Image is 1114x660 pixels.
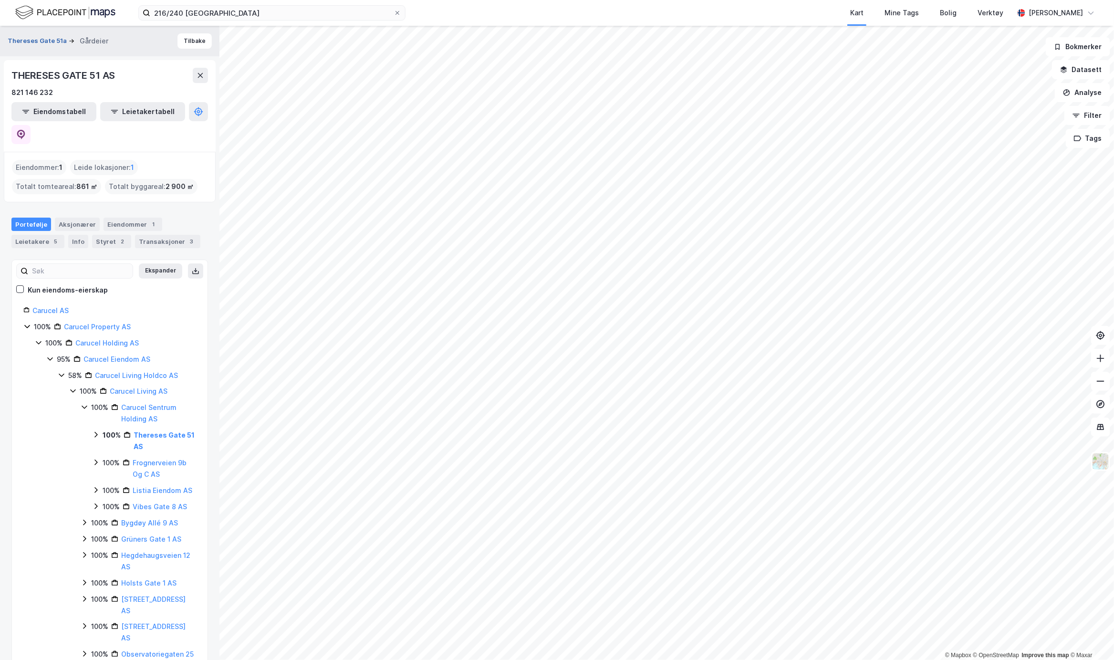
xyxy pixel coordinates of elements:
div: 100% [91,550,108,561]
div: Kart [850,7,864,19]
div: 100% [103,501,120,513]
div: Styret [92,235,131,248]
div: 5 [51,237,61,246]
a: Frognerveien 9b Og C AS [133,459,187,478]
div: [PERSON_NAME] [1029,7,1083,19]
div: Gårdeier [80,35,108,47]
button: Analyse [1055,83,1110,102]
div: 1 [149,220,158,229]
div: 100% [91,649,108,660]
span: 1 [59,162,62,173]
div: 100% [103,430,121,441]
div: Info [68,235,88,248]
a: Carucel Living Holdco AS [95,371,178,379]
a: Vibes Gate 8 AS [133,503,187,511]
button: Leietakertabell [100,102,185,121]
a: Carucel Eiendom AS [83,355,150,363]
div: Eiendommer : [12,160,66,175]
button: Thereses Gate 51a [8,36,69,46]
div: Leietakere [11,235,64,248]
div: 58% [68,370,82,381]
button: Eiendomstabell [11,102,96,121]
a: Carucel Property AS [64,323,131,331]
a: [STREET_ADDRESS] AS [121,622,186,642]
a: OpenStreetMap [973,652,1020,659]
div: 100% [45,337,62,349]
a: Listia Eiendom AS [133,486,192,494]
div: Mine Tags [885,7,919,19]
a: [STREET_ADDRESS] AS [121,595,186,615]
a: Carucel Holding AS [75,339,139,347]
a: Carucel AS [32,306,69,314]
div: 100% [103,457,120,469]
span: 2 900 ㎡ [166,181,194,192]
a: Hegdehaugsveien 12 AS [121,551,190,571]
span: 1 [131,162,134,173]
div: 95% [57,354,71,365]
div: Eiendommer [104,218,162,231]
div: 821 146 232 [11,87,53,98]
button: Tilbake [177,33,212,49]
button: Datasett [1052,60,1110,79]
div: 100% [91,577,108,589]
div: Aksjonærer [55,218,100,231]
div: THERESES GATE 51 AS [11,68,117,83]
div: 3 [187,237,197,246]
div: Totalt tomteareal : [12,179,101,194]
a: Carucel Living AS [110,387,167,395]
div: Totalt byggareal : [105,179,198,194]
div: Bolig [940,7,957,19]
input: Søk på adresse, matrikkel, gårdeiere, leietakere eller personer [150,6,394,20]
div: 2 [118,237,127,246]
img: Z [1092,452,1110,471]
div: Verktøy [978,7,1003,19]
div: 100% [91,534,108,545]
a: Mapbox [945,652,971,659]
div: Kontrollprogram for chat [1066,614,1114,660]
div: Leide lokasjoner : [70,160,138,175]
a: Improve this map [1022,652,1069,659]
div: 100% [34,321,51,333]
button: Tags [1066,129,1110,148]
div: 100% [91,402,108,413]
a: Grüners Gate 1 AS [121,535,181,543]
div: Kun eiendoms-eierskap [28,284,108,296]
span: 861 ㎡ [76,181,97,192]
a: Carucel Sentrum Holding AS [121,403,177,423]
a: Holsts Gate 1 AS [121,579,177,587]
div: 100% [103,485,120,496]
button: Ekspander [139,263,182,279]
div: Transaksjoner [135,235,200,248]
button: Filter [1064,106,1110,125]
div: 100% [80,386,97,397]
div: 100% [91,621,108,632]
img: logo.f888ab2527a4732fd821a326f86c7f29.svg [15,4,115,21]
a: Thereses Gate 51 AS [134,431,195,450]
input: Søk [28,264,133,278]
button: Bokmerker [1046,37,1110,56]
iframe: Chat Widget [1066,614,1114,660]
a: Bygdøy Allé 9 AS [121,519,178,527]
div: 100% [91,594,108,605]
div: 100% [91,517,108,529]
div: Portefølje [11,218,51,231]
